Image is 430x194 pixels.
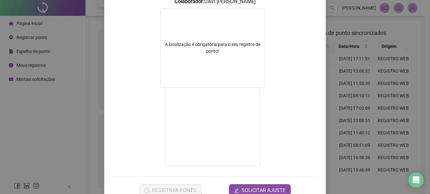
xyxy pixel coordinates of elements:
div: Open Intercom Messenger [408,172,424,188]
div: A localização é obrigatória para o seu registro de ponto! [161,41,264,55]
span: edit [234,188,239,193]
